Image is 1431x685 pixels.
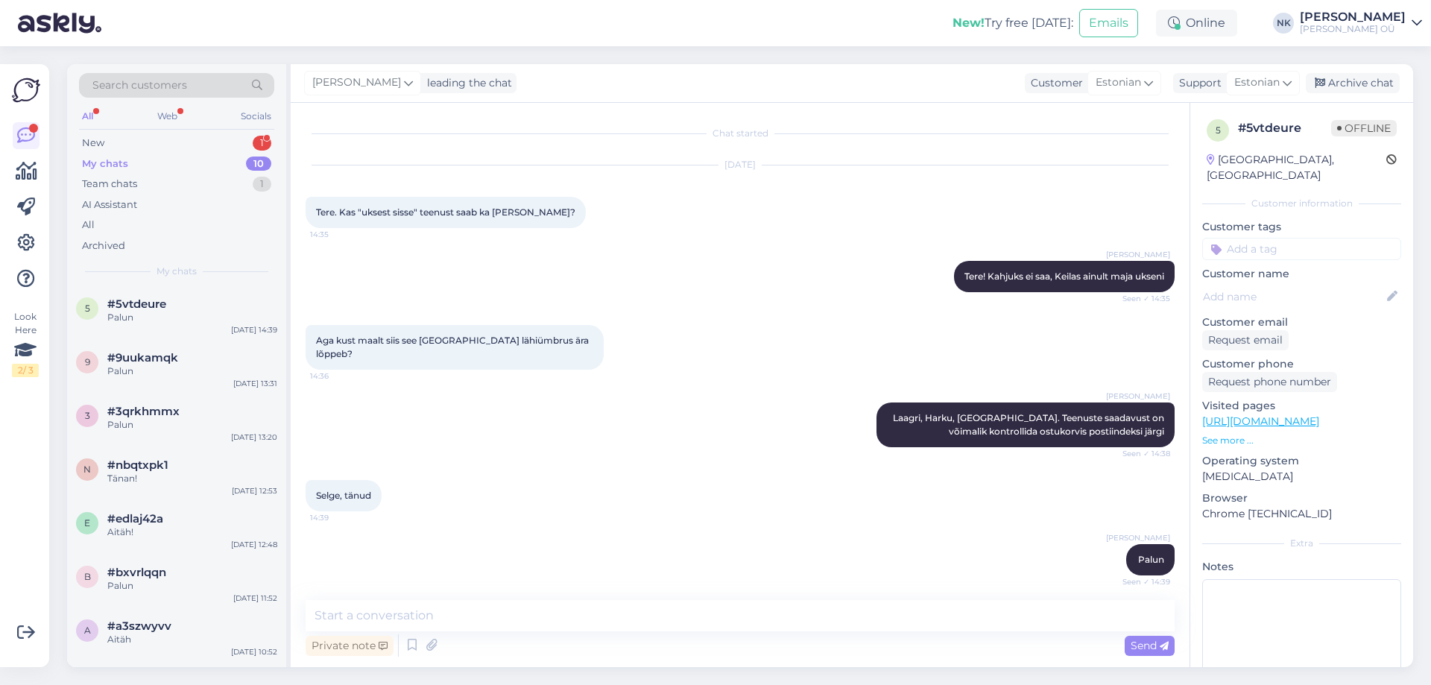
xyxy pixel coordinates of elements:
div: Palun [107,364,277,378]
div: All [79,107,96,126]
div: [DATE] 14:39 [231,324,277,335]
span: Estonian [1234,75,1280,91]
p: Visited pages [1202,398,1401,414]
div: Tänan! [107,472,277,485]
span: Aga kust maalt siis see [GEOGRAPHIC_DATA] lähiümbrus ära lõppeb? [316,335,591,359]
span: 9 [85,356,90,367]
div: Web [154,107,180,126]
img: Askly Logo [12,76,40,104]
b: New! [953,16,985,30]
div: My chats [82,157,128,171]
a: [PERSON_NAME][PERSON_NAME] OÜ [1300,11,1422,35]
span: [PERSON_NAME] [1106,532,1170,543]
span: #3qrkhmmx [107,405,180,418]
div: [DATE] 12:48 [231,539,277,550]
div: Customer [1025,75,1083,91]
span: e [84,517,90,528]
span: Seen ✓ 14:38 [1114,448,1170,459]
span: [PERSON_NAME] [312,75,401,91]
div: 2 / 3 [12,364,39,377]
div: Request phone number [1202,372,1337,392]
div: [DATE] 13:20 [231,432,277,443]
span: Tere. Kas "uksest sisse" teenust saab ka [PERSON_NAME]? [316,206,575,218]
span: a [84,625,91,636]
div: [DATE] 11:52 [233,593,277,604]
div: Online [1156,10,1237,37]
span: Laagri, Harku, [GEOGRAPHIC_DATA]. Teenuste saadavust on võimalik kontrollida ostukorvis postiinde... [893,412,1166,437]
div: Chat started [306,127,1175,140]
div: NK [1273,13,1294,34]
div: Palun [107,579,277,593]
div: 1 [253,177,271,192]
div: Palun [107,311,277,324]
p: Customer tags [1202,219,1401,235]
div: [PERSON_NAME] OÜ [1300,23,1406,35]
div: Support [1173,75,1222,91]
p: Browser [1202,490,1401,506]
div: [DATE] [306,158,1175,171]
span: 14:36 [310,370,366,382]
div: [GEOGRAPHIC_DATA], [GEOGRAPHIC_DATA] [1207,152,1386,183]
div: # 5vtdeure [1238,119,1331,137]
span: Send [1131,639,1169,652]
div: Aitäh! [107,525,277,539]
div: [DATE] 10:52 [231,646,277,657]
span: #a3szwyvv [107,619,171,633]
span: n [83,464,91,475]
p: Operating system [1202,453,1401,469]
div: Try free [DATE]: [953,14,1073,32]
div: AI Assistant [82,198,137,212]
div: Private note [306,636,394,656]
input: Add name [1203,288,1384,305]
span: Seen ✓ 14:39 [1114,576,1170,587]
div: [PERSON_NAME] [1300,11,1406,23]
span: Estonian [1096,75,1141,91]
div: Look Here [12,310,39,377]
div: Customer information [1202,197,1401,210]
p: Customer phone [1202,356,1401,372]
p: Customer name [1202,266,1401,282]
div: New [82,136,104,151]
span: [PERSON_NAME] [1106,391,1170,402]
span: #5vtdeure [107,297,166,311]
p: Notes [1202,559,1401,575]
div: [DATE] 13:31 [233,378,277,389]
span: 5 [1216,124,1221,136]
div: 10 [246,157,271,171]
span: 14:39 [310,512,366,523]
p: [MEDICAL_DATA] [1202,469,1401,484]
div: 1 [253,136,271,151]
span: Selge, tänud [316,490,371,501]
span: 3 [85,410,90,421]
a: [URL][DOMAIN_NAME] [1202,414,1319,428]
div: All [82,218,95,233]
div: Request email [1202,330,1289,350]
span: 5 [85,303,90,314]
span: #edlaj42a [107,512,163,525]
div: Palun [107,418,277,432]
span: My chats [157,265,197,278]
div: Socials [238,107,274,126]
div: leading the chat [421,75,512,91]
div: [DATE] 12:53 [232,485,277,496]
div: Extra [1202,537,1401,550]
span: b [84,571,91,582]
div: Archived [82,239,125,253]
button: Emails [1079,9,1138,37]
div: Aitäh [107,633,277,646]
span: 14:35 [310,229,366,240]
p: See more ... [1202,434,1401,447]
div: Team chats [82,177,137,192]
span: #9uukamqk [107,351,178,364]
span: Palun [1138,554,1164,565]
span: #bxvrlqqn [107,566,166,579]
p: Customer email [1202,315,1401,330]
input: Add a tag [1202,238,1401,260]
div: Archive chat [1306,73,1400,93]
span: Search customers [92,78,187,93]
p: Chrome [TECHNICAL_ID] [1202,506,1401,522]
span: Tere! Kahjuks ei saa, Keilas ainult maja ukseni [964,271,1164,282]
span: Seen ✓ 14:35 [1114,293,1170,304]
span: [PERSON_NAME] [1106,249,1170,260]
span: #nbqtxpk1 [107,458,168,472]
